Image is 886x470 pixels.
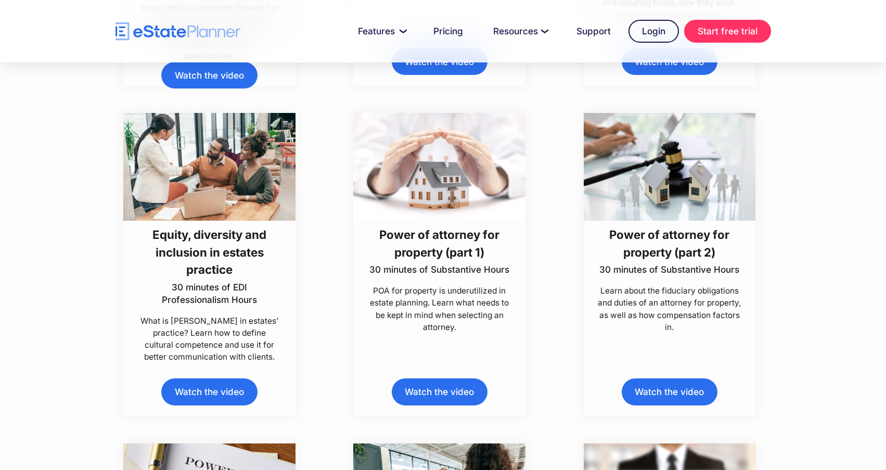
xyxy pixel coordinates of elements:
[584,113,756,333] a: Power of attorney for property (part 2)30 minutes of Substantive HoursLearn about the fiduciary o...
[115,22,240,41] a: home
[622,378,717,405] a: Watch the video
[481,21,559,42] a: Resources
[138,281,281,306] p: 30 minutes of EDI Professionalism Hours
[684,20,771,43] a: Start free trial
[161,378,257,405] a: Watch the video
[368,263,511,276] p: 30 minutes of Substantive Hours
[123,113,296,363] a: Equity, diversity and inclusion in estates practice30 minutes of EDI Professionalism HoursWhat is...
[598,263,741,276] p: 30 minutes of Substantive Hours
[368,226,511,261] h3: Power of attorney for property (part 1)
[421,21,476,42] a: Pricing
[345,21,416,42] a: Features
[353,113,525,333] a: Power of attorney for property (part 1)30 minutes of Substantive HoursPOA for property is underut...
[368,285,511,333] p: POA for property is underutilized in estate planning. Learn what needs to be kept in mind when se...
[598,285,741,333] p: Learn about the fiduciary obligations and duties of an attorney for property, as well as how comp...
[392,378,487,405] a: Watch the video
[161,62,257,88] a: Watch the video
[138,315,281,363] p: What is [PERSON_NAME] in estates’ practice? Learn how to define cultural competence and use it fo...
[628,20,679,43] a: Login
[564,21,623,42] a: Support
[138,226,281,278] h3: Equity, diversity and inclusion in estates practice
[598,226,741,261] h3: Power of attorney for property (part 2)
